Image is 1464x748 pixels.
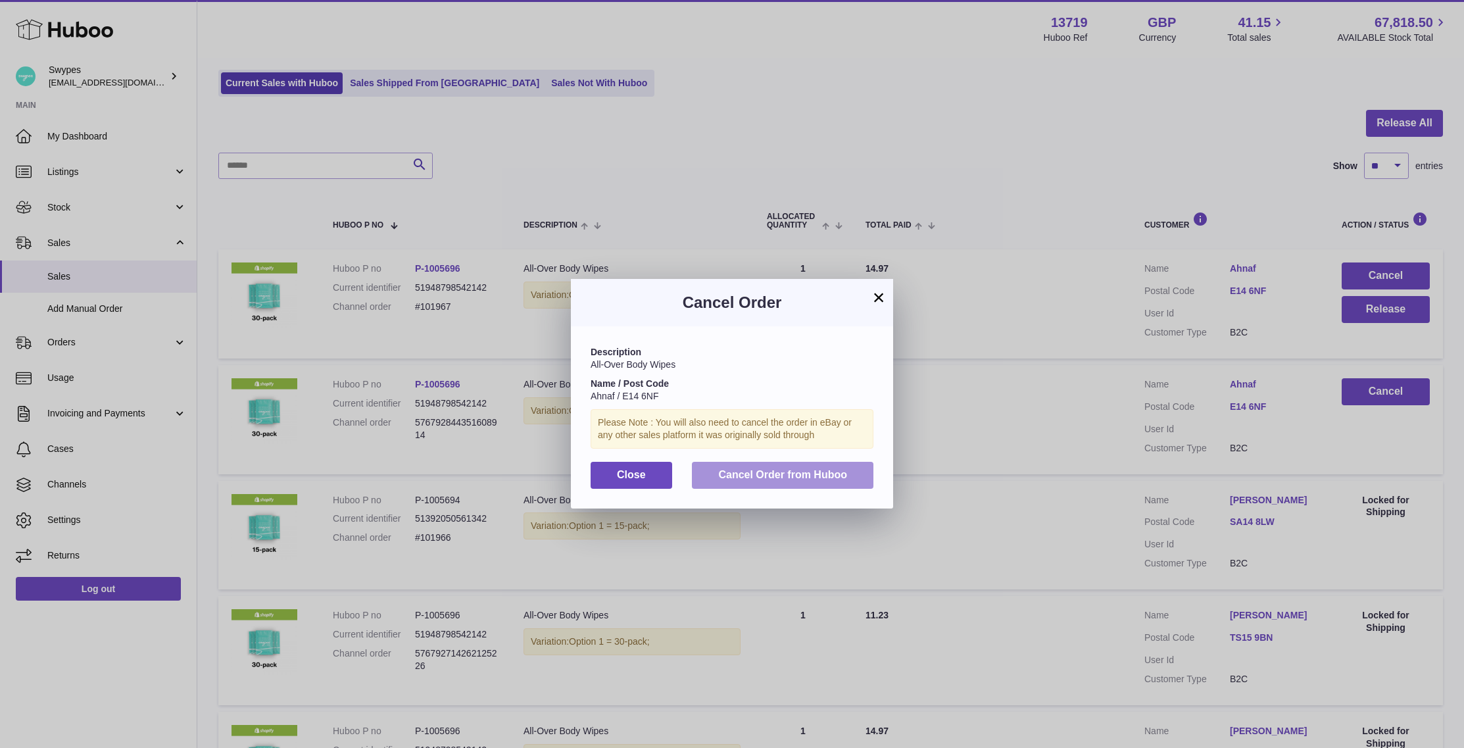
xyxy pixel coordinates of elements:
[591,409,873,449] div: Please Note : You will also need to cancel the order in eBay or any other sales platform it was o...
[591,462,672,489] button: Close
[692,462,873,489] button: Cancel Order from Huboo
[617,469,646,480] span: Close
[718,469,847,480] span: Cancel Order from Huboo
[591,347,641,357] strong: Description
[871,289,887,305] button: ×
[591,391,659,401] span: Ahnaf / E14 6NF
[591,359,675,370] span: All-Over Body Wipes
[591,292,873,313] h3: Cancel Order
[591,378,669,389] strong: Name / Post Code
